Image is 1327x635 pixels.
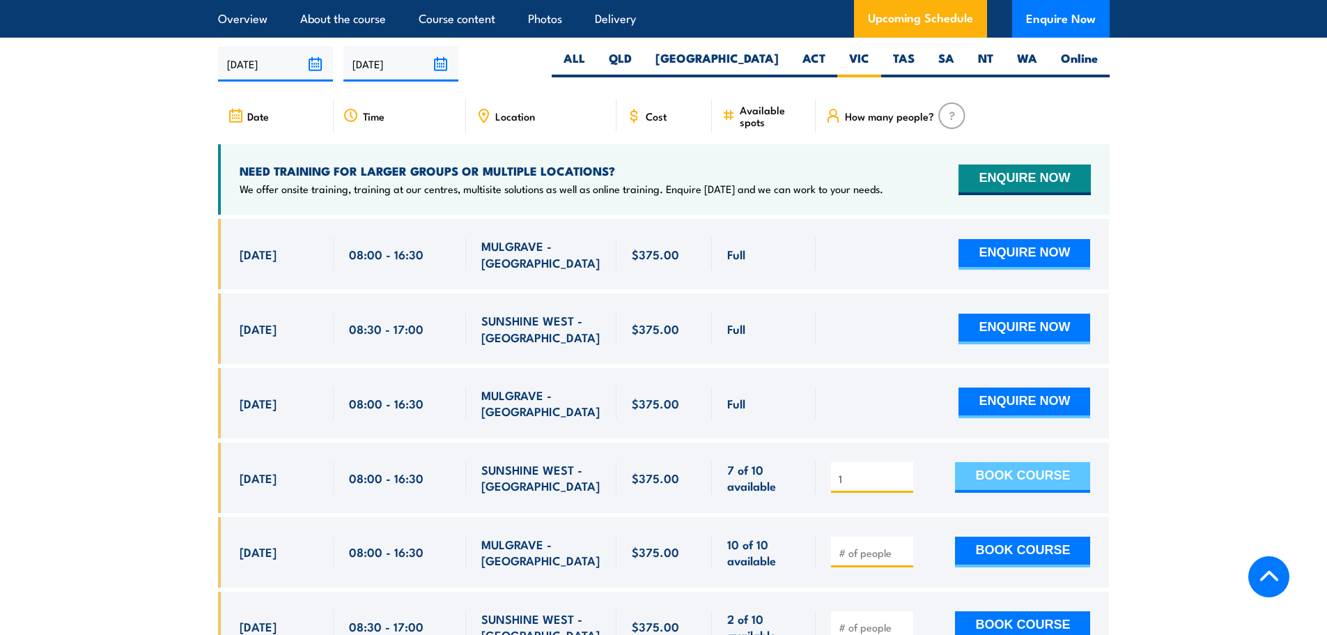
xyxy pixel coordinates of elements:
[727,536,800,569] span: 10 of 10 available
[727,321,745,337] span: Full
[727,246,745,262] span: Full
[240,163,883,178] h4: NEED TRAINING FOR LARGER GROUPS OR MULTIPLE LOCATIONS?
[791,50,837,77] label: ACT
[632,246,679,262] span: $375.00
[632,321,679,337] span: $375.00
[727,461,800,494] span: 7 of 10 available
[644,50,791,77] label: [GEOGRAPHIC_DATA]
[247,110,269,122] span: Date
[955,462,1090,493] button: BOOK COURSE
[343,46,458,82] input: To date
[349,321,424,337] span: 08:30 - 17:00
[837,50,881,77] label: VIC
[926,50,966,77] label: SA
[1005,50,1049,77] label: WA
[240,395,277,411] span: [DATE]
[839,472,908,486] input: # of people
[552,50,597,77] label: ALL
[240,321,277,337] span: [DATE]
[632,395,679,411] span: $375.00
[959,388,1090,418] button: ENQUIRE NOW
[632,470,679,486] span: $375.00
[727,395,745,411] span: Full
[481,536,601,569] span: MULGRAVE - [GEOGRAPHIC_DATA]
[481,461,601,494] span: SUNSHINE WEST - [GEOGRAPHIC_DATA]
[955,537,1090,567] button: BOOK COURSE
[966,50,1005,77] label: NT
[959,239,1090,270] button: ENQUIRE NOW
[646,110,667,122] span: Cost
[218,46,333,82] input: From date
[349,618,424,634] span: 08:30 - 17:00
[632,544,679,560] span: $375.00
[845,110,934,122] span: How many people?
[839,546,908,560] input: # of people
[839,620,908,634] input: # of people
[363,110,385,122] span: Time
[597,50,644,77] label: QLD
[881,50,926,77] label: TAS
[349,395,424,411] span: 08:00 - 16:30
[481,312,601,345] span: SUNSHINE WEST - [GEOGRAPHIC_DATA]
[1049,50,1110,77] label: Online
[349,544,424,560] span: 08:00 - 16:30
[959,314,1090,344] button: ENQUIRE NOW
[240,182,883,196] p: We offer onsite training, training at our centres, multisite solutions as well as online training...
[240,618,277,634] span: [DATE]
[959,165,1090,195] button: ENQUIRE NOW
[740,104,806,128] span: Available spots
[495,110,535,122] span: Location
[632,618,679,634] span: $375.00
[240,470,277,486] span: [DATE]
[240,246,277,262] span: [DATE]
[349,246,424,262] span: 08:00 - 16:30
[481,387,601,420] span: MULGRAVE - [GEOGRAPHIC_DATA]
[240,544,277,560] span: [DATE]
[481,238,601,270] span: MULGRAVE - [GEOGRAPHIC_DATA]
[349,470,424,486] span: 08:00 - 16:30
